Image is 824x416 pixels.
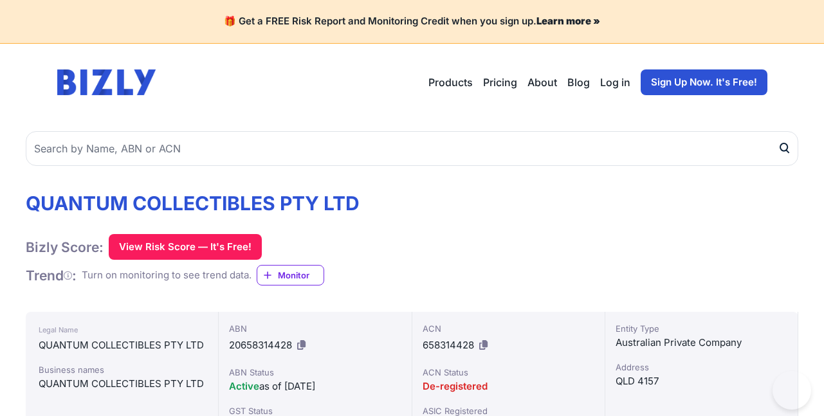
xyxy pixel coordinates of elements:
button: Products [428,75,473,90]
span: 20658314428 [229,339,292,351]
div: as of [DATE] [229,379,401,394]
div: QLD 4157 [616,374,787,389]
span: Active [229,380,259,392]
div: ACN [423,322,594,335]
input: Search by Name, ABN or ACN [26,131,798,166]
div: Address [616,361,787,374]
a: Learn more » [536,15,600,27]
a: About [527,75,557,90]
div: Turn on monitoring to see trend data. [82,268,252,283]
a: Blog [567,75,590,90]
div: ACN Status [423,366,594,379]
a: Monitor [257,265,324,285]
iframe: Toggle Customer Support [773,371,811,410]
div: QUANTUM COLLECTIBLES PTY LTD [39,338,205,353]
div: Australian Private Company [616,335,787,350]
div: Entity Type [616,322,787,335]
button: View Risk Score — It's Free! [109,234,262,260]
h1: Bizly Score: [26,239,104,256]
h4: 🎁 Get a FREE Risk Report and Monitoring Credit when you sign up. [15,15,809,28]
div: Legal Name [39,322,205,338]
div: ABN [229,322,401,335]
span: 658314428 [423,339,474,351]
div: Business names [39,363,205,376]
span: De-registered [423,380,488,392]
span: Monitor [278,269,324,282]
h1: Trend : [26,267,77,284]
h1: QUANTUM COLLECTIBLES PTY LTD [26,192,360,215]
a: Log in [600,75,630,90]
a: Pricing [483,75,517,90]
div: ABN Status [229,366,401,379]
a: Sign Up Now. It's Free! [641,69,767,95]
div: QUANTUM COLLECTIBLES PTY LTD [39,376,205,392]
